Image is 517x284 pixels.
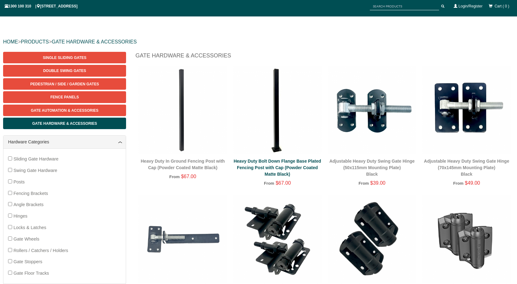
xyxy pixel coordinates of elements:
a: Hardware Categories [8,139,121,145]
span: Cart ( 0 ) [495,4,509,8]
img: Heavy Duty In Ground Fencing Post with Cap (Powder Coated Matte Black) - Gate Warehouse [138,66,227,154]
span: Hinges [13,214,27,219]
img: Adjustable Heavy Duty Swing Gate Hinge (50x115mm Mounting Plate) - Black - Gate Warehouse [328,66,416,154]
span: From [359,181,369,186]
span: Double Swing Gates [43,69,86,73]
span: Single Sliding Gates [43,56,86,60]
span: Pedestrian / Side / Garden Gates [30,82,99,86]
span: From [169,174,179,179]
img: Adjustable Heavy Duty Strap Hinge (Black) - Gate Warehouse [138,195,227,283]
a: Fence Panels [3,91,126,103]
span: Fencing Brackets [13,191,48,196]
img: Heavy Duty Bolt Down Flange Base Plated Fencing Post with Cap (Powder Coated Matte Black) - Gate ... [233,66,322,154]
a: Double Swing Gates [3,65,126,76]
a: HOME [3,39,18,44]
span: Fence Panels [50,95,79,99]
span: Gate Automation & Accessories [31,108,98,113]
span: Gate Floor Tracks [13,271,49,276]
span: Posts [13,179,25,184]
a: PRODUCTS [21,39,49,44]
span: $67.00 [276,180,291,186]
a: Pedestrian / Side / Garden Gates [3,78,126,90]
span: 1300 100 310 | [STREET_ADDRESS] [5,4,78,8]
span: Locks & Latches [13,225,46,230]
img: Adjustable Heavy Duty Swing Gate Hinge (70x145mm Mounting Plate) - Black - Gate Warehouse [422,66,511,154]
span: Angle Brackets [13,202,43,207]
span: Gate Stoppers [13,259,42,264]
span: $39.00 [370,180,385,186]
iframe: LiveChat chat widget [393,118,517,262]
a: Single Sliding Gates [3,52,126,63]
span: Rollers / Catchers / Holders [13,248,68,253]
a: Heavy Duty Bolt Down Flange Base Plated Fencing Post with Cap (Powder Coated Matte Black) [234,159,321,177]
input: SEARCH PRODUCTS [370,2,439,10]
a: Gate Automation & Accessories [3,105,126,116]
img: Self-Closing Gate Hinge - Adjustable Tension and Install Gap (Black) - Gate Warehouse [233,195,322,283]
a: Gate Hardware & Accessories [3,118,126,129]
a: Heavy Duty In Ground Fencing Post with Cap (Powder Coated Matte Black) [141,159,225,170]
span: Sliding Gate Hardware [13,156,58,161]
span: Swing Gate Hardware [13,168,57,173]
a: GATE HARDWARE & ACCESSORIES [52,39,137,44]
h1: Gate Hardware & Accessories [135,52,514,63]
span: $67.00 [181,174,196,179]
span: From [264,181,274,186]
div: > > [3,32,514,52]
a: Login/Register [459,4,483,8]
span: Gate Hardware & Accessories [32,121,97,126]
a: Adjustable Heavy Duty Swing Gate Hinge (50x115mm Mounting Plate)Black [329,159,415,177]
span: Gate Wheels [13,237,39,241]
img: Adjustable Tension Self-closing Safety Gate Hinge With Alignment Leg - Gate Warehouse [328,195,416,283]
